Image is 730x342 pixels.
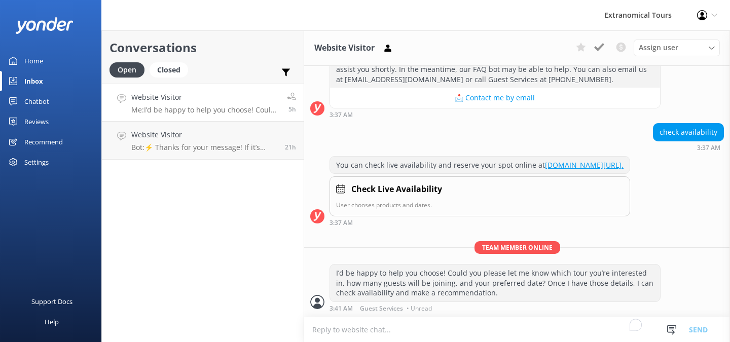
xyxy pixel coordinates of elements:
span: Team member online [474,241,560,254]
div: Settings [24,152,49,172]
p: Bot: ⚡ Thanks for your message! If it’s during our office hours (5:30am–10pm PT), a live agent wi... [131,143,277,152]
div: You can check live availability and reserve your spot online at [330,157,630,174]
span: Oct 07 2025 12:41pm (UTC -07:00) America/Tijuana [288,105,296,113]
span: • Unread [407,306,432,312]
p: User chooses products and dates. [336,200,624,210]
div: Assign User [634,40,720,56]
p: Me: I’d be happy to help you choose! Could you please let me know which tour you’re interested in... [131,105,279,115]
strong: 3:41 AM [330,306,353,312]
div: Oct 07 2025 12:41pm (UTC -07:00) America/Tijuana [330,305,661,312]
img: yonder-white-logo.png [15,17,74,34]
h4: Check Live Availability [351,183,442,196]
a: [DOMAIN_NAME][URL]. [545,160,624,170]
div: I’d be happy to help you choose! Could you please let me know which tour you’re interested in, ho... [330,264,660,301]
strong: 3:37 AM [330,112,353,118]
div: Closed [150,62,188,78]
a: Closed [150,64,193,75]
div: Oct 07 2025 12:37pm (UTC -07:00) America/Tijuana [330,111,661,118]
div: Oct 07 2025 12:37pm (UTC -07:00) America/Tijuana [653,144,724,151]
button: 📩 Contact me by email [330,88,660,108]
h4: Website Visitor [131,129,277,140]
a: Website VisitorMe:I’d be happy to help you choose! Could you please let me know which tour you’re... [102,84,304,122]
strong: 3:37 AM [330,220,353,226]
h3: Website Visitor [314,42,375,55]
div: Inbox [24,71,43,91]
span: Oct 06 2025 09:00pm (UTC -07:00) America/Tijuana [285,143,296,151]
a: Website VisitorBot:⚡ Thanks for your message! If it’s during our office hours (5:30am–10pm PT), a... [102,122,304,160]
div: Help [45,312,59,332]
span: Assign user [639,42,678,53]
strong: 3:37 AM [697,145,720,151]
div: Home [24,51,43,71]
div: Support Docs [31,291,72,312]
a: Open [109,64,150,75]
textarea: To enrich screen reader interactions, please activate Accessibility in Grammarly extension settings [304,317,730,342]
h2: Conversations [109,38,296,57]
div: Chatbot [24,91,49,111]
h4: Website Visitor [131,92,279,103]
span: Guest Services [360,306,403,312]
div: ⚡ Thanks for your message! If it’s during our office hours (5:30am–10pm PT), a live agent will as... [330,51,660,88]
div: check availability [653,124,723,141]
div: Reviews [24,111,49,132]
div: Oct 07 2025 12:37pm (UTC -07:00) America/Tijuana [330,219,630,226]
div: Recommend [24,132,63,152]
div: Open [109,62,144,78]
